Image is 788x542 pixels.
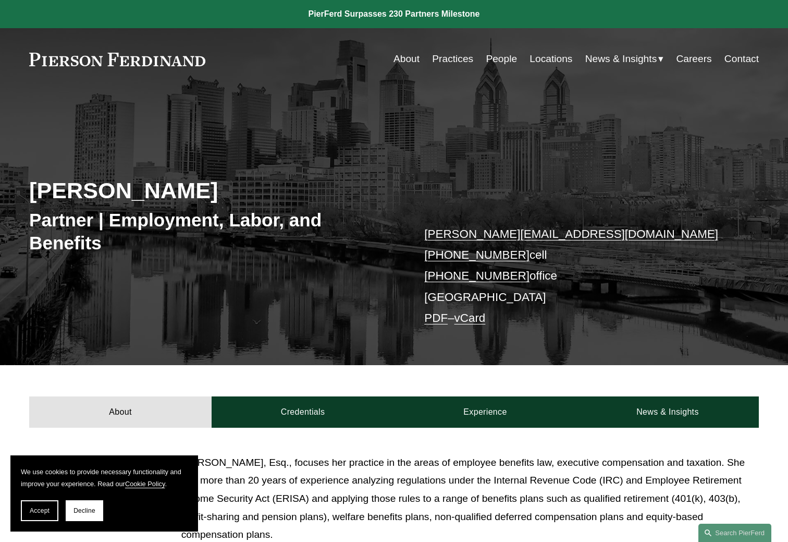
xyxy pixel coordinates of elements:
a: [PHONE_NUMBER] [424,248,530,261]
span: About [29,455,82,475]
h2: [PERSON_NAME] [29,177,394,204]
a: PDF [424,311,448,324]
a: Careers [676,49,711,69]
h3: Partner | Employment, Labor, and Benefits [29,209,394,254]
a: Locations [530,49,572,69]
a: About [393,49,420,69]
a: About [29,396,212,428]
a: [PERSON_NAME][EMAIL_ADDRESS][DOMAIN_NAME] [424,227,718,240]
span: Accept [30,507,50,514]
a: folder dropdown [585,49,664,69]
a: People [486,49,517,69]
a: [PHONE_NUMBER] [424,269,530,282]
button: Decline [66,500,103,521]
button: Accept [21,500,58,521]
span: News & Insights [585,50,657,68]
p: cell office [GEOGRAPHIC_DATA] – [424,224,728,329]
a: News & Insights [576,396,759,428]
a: Experience [394,396,576,428]
a: Contact [724,49,759,69]
section: Cookie banner [10,455,198,532]
a: Credentials [212,396,394,428]
a: Search this site [698,524,771,542]
p: We use cookies to provide necessary functionality and improve your experience. Read our . [21,466,188,490]
a: Cookie Policy [125,480,165,488]
span: Decline [73,507,95,514]
a: vCard [454,311,486,324]
a: Practices [432,49,473,69]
